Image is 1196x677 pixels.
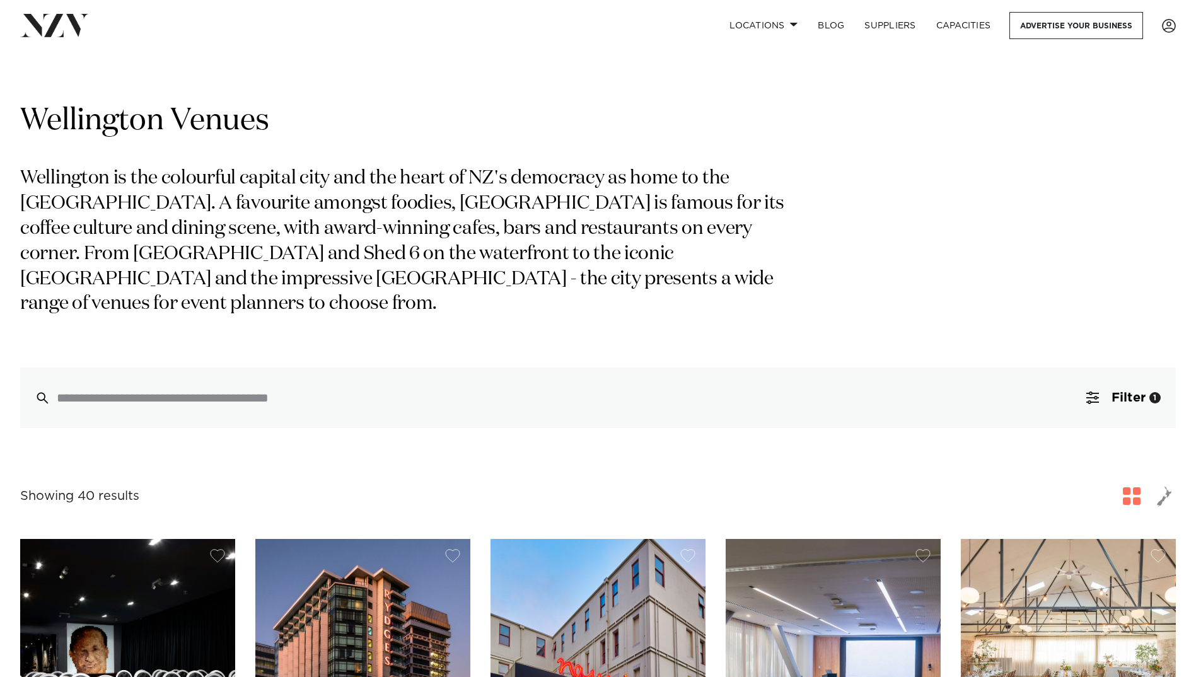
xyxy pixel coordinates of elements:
a: BLOG [808,12,854,39]
div: 1 [1149,392,1161,403]
button: Filter1 [1071,367,1176,428]
span: Filter [1112,391,1146,404]
a: Locations [719,12,808,39]
h1: Wellington Venues [20,101,1176,141]
a: Advertise your business [1009,12,1143,39]
a: Capacities [926,12,1001,39]
div: Showing 40 results [20,487,139,506]
p: Wellington is the colourful capital city and the heart of NZ's democracy as home to the [GEOGRAPH... [20,166,799,317]
a: SUPPLIERS [854,12,926,39]
img: nzv-logo.png [20,14,89,37]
